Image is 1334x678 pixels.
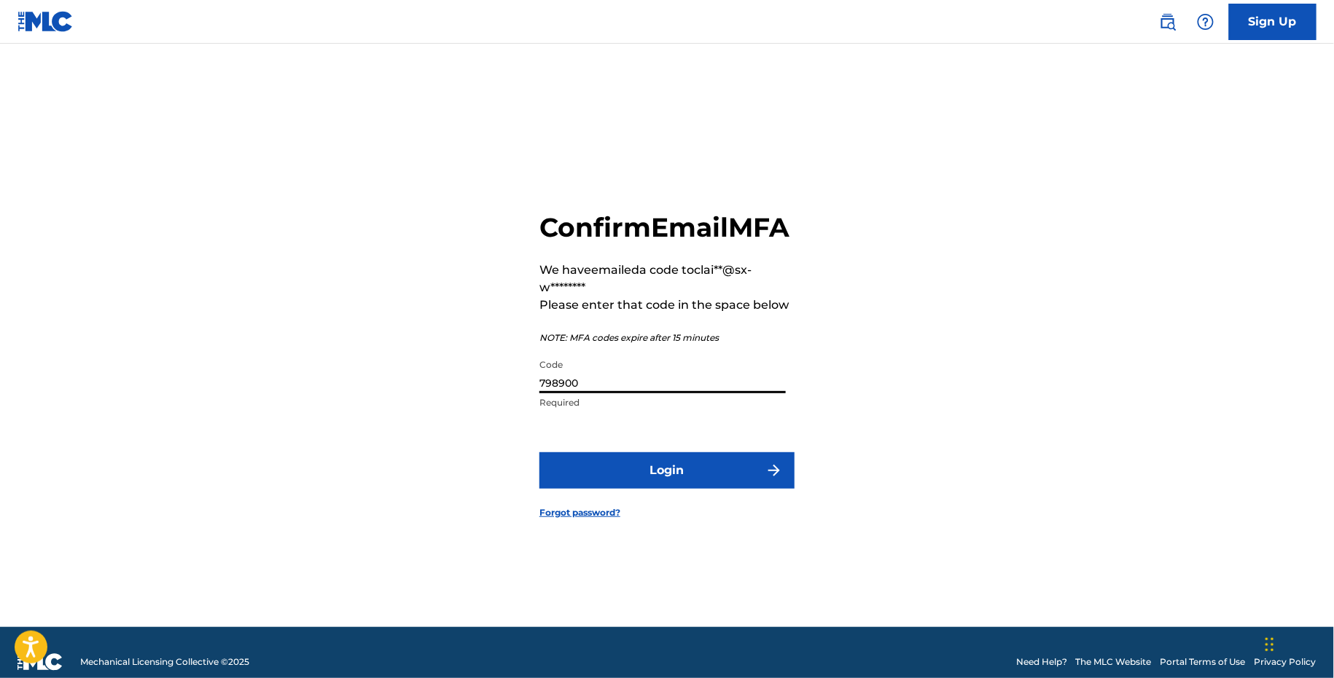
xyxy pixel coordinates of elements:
a: Public Search [1153,7,1182,36]
img: search [1159,13,1177,31]
div: Help [1191,7,1220,36]
a: The MLC Website [1076,655,1152,669]
p: Please enter that code in the space below [539,296,795,314]
h2: Confirm Email MFA [539,211,795,244]
p: Required [539,396,786,409]
img: f7272a7cc735f4ea7f67.svg [765,462,783,479]
iframe: Chat Widget [1261,608,1334,678]
img: MLC Logo [17,11,74,32]
a: Privacy Policy [1255,655,1317,669]
img: logo [17,653,63,671]
a: Portal Terms of Use [1161,655,1246,669]
img: help [1197,13,1214,31]
p: NOTE: MFA codes expire after 15 minutes [539,331,795,344]
a: Sign Up [1229,4,1317,40]
button: Login [539,452,795,489]
a: Forgot password? [539,506,620,519]
div: Drag [1265,623,1274,666]
span: Mechanical Licensing Collective © 2025 [80,655,249,669]
a: Need Help? [1016,655,1067,669]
